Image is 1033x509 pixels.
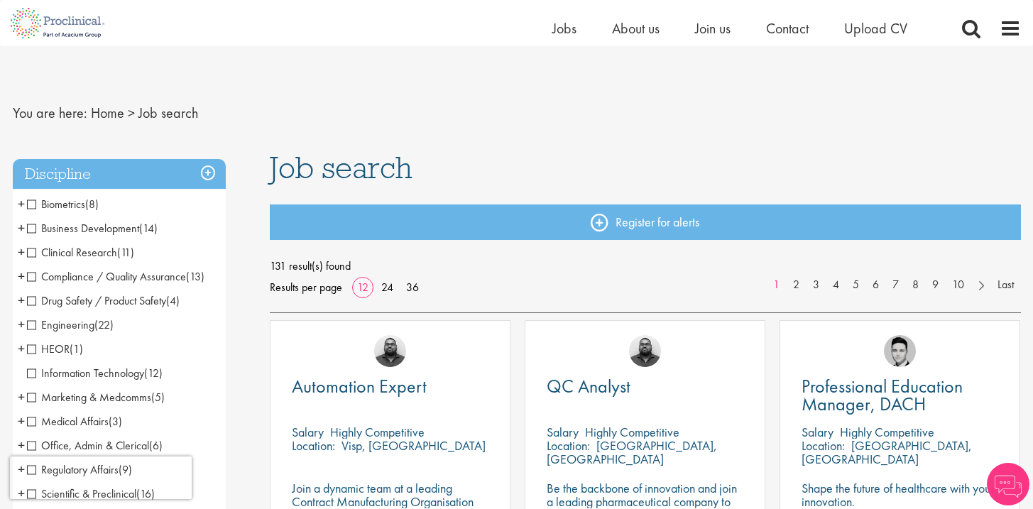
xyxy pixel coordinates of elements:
[802,378,998,413] a: Professional Education Manager, DACH
[552,19,576,38] a: Jobs
[18,434,25,456] span: +
[27,414,109,429] span: Medical Affairs
[629,335,661,367] img: Ashley Bennett
[27,317,94,332] span: Engineering
[341,437,486,454] p: Visp, [GEOGRAPHIC_DATA]
[27,197,99,212] span: Biometrics
[144,366,163,381] span: (12)
[27,293,180,308] span: Drug Safety / Product Safety
[27,197,85,212] span: Biometrics
[844,19,907,38] a: Upload CV
[18,217,25,239] span: +
[13,104,87,122] span: You are here:
[292,437,335,454] span: Location:
[330,424,425,440] p: Highly Competitive
[149,438,163,453] span: (6)
[945,277,971,293] a: 10
[18,314,25,335] span: +
[270,256,1021,277] span: 131 result(s) found
[376,280,398,295] a: 24
[374,335,406,367] img: Ashley Bennett
[547,437,717,467] p: [GEOGRAPHIC_DATA], [GEOGRAPHIC_DATA]
[10,456,192,499] iframe: reCAPTCHA
[27,245,117,260] span: Clinical Research
[840,424,934,440] p: Highly Competitive
[27,366,144,381] span: Information Technology
[802,481,998,508] p: Shape the future of healthcare with your innovation.
[27,269,186,284] span: Compliance / Quality Assurance
[802,374,963,416] span: Professional Education Manager, DACH
[925,277,946,293] a: 9
[27,438,163,453] span: Office, Admin & Clerical
[27,390,165,405] span: Marketing & Medcomms
[292,378,488,395] a: Automation Expert
[117,245,134,260] span: (11)
[27,390,151,405] span: Marketing & Medcomms
[786,277,807,293] a: 2
[585,424,679,440] p: Highly Competitive
[292,374,427,398] span: Automation Expert
[109,414,122,429] span: (3)
[18,266,25,287] span: +
[18,290,25,311] span: +
[186,269,204,284] span: (13)
[85,197,99,212] span: (8)
[766,277,787,293] a: 1
[27,245,134,260] span: Clinical Research
[905,277,926,293] a: 8
[806,277,826,293] a: 3
[352,280,373,295] a: 12
[987,463,1029,505] img: Chatbot
[802,437,972,467] p: [GEOGRAPHIC_DATA], [GEOGRAPHIC_DATA]
[166,293,180,308] span: (4)
[270,148,412,187] span: Job search
[766,19,809,38] a: Contact
[612,19,660,38] a: About us
[18,193,25,214] span: +
[270,277,342,298] span: Results per page
[27,221,139,236] span: Business Development
[547,437,590,454] span: Location:
[91,104,124,122] a: breadcrumb link
[27,221,158,236] span: Business Development
[695,19,731,38] a: Join us
[885,277,906,293] a: 7
[27,317,114,332] span: Engineering
[18,410,25,432] span: +
[27,269,204,284] span: Compliance / Quality Assurance
[547,424,579,440] span: Salary
[18,338,25,359] span: +
[270,204,1021,240] a: Register for alerts
[27,366,163,381] span: Information Technology
[865,277,886,293] a: 6
[802,424,833,440] span: Salary
[128,104,135,122] span: >
[846,277,866,293] a: 5
[802,437,845,454] span: Location:
[139,221,158,236] span: (14)
[401,280,424,295] a: 36
[94,317,114,332] span: (22)
[27,293,166,308] span: Drug Safety / Product Safety
[138,104,198,122] span: Job search
[547,378,743,395] a: QC Analyst
[826,277,846,293] a: 4
[18,386,25,407] span: +
[18,241,25,263] span: +
[151,390,165,405] span: (5)
[27,341,70,356] span: HEOR
[990,277,1021,293] a: Last
[13,159,226,190] h3: Discipline
[27,341,83,356] span: HEOR
[884,335,916,367] img: Connor Lynes
[27,414,122,429] span: Medical Affairs
[27,438,149,453] span: Office, Admin & Clerical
